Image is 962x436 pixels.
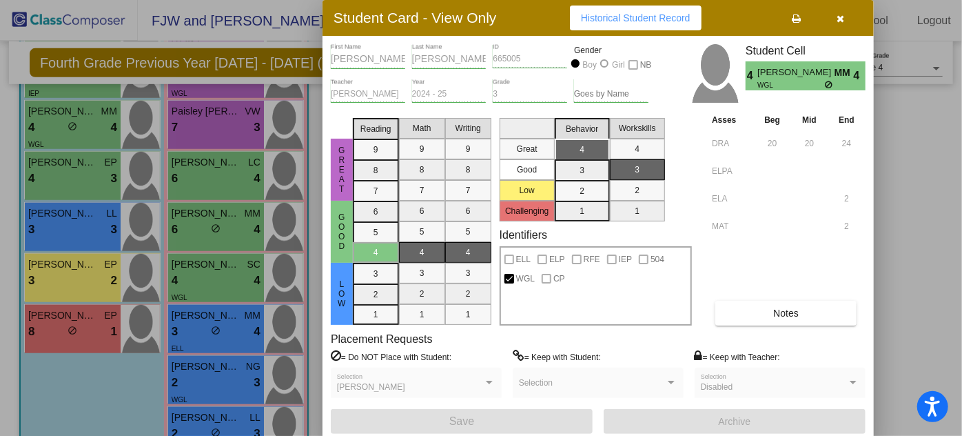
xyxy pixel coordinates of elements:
[712,216,750,237] input: assessment
[493,54,567,64] input: Enter ID
[708,112,753,128] th: Asses
[570,6,702,30] button: Historical Student Record
[516,251,531,268] span: ELL
[757,80,824,90] span: WGL
[791,112,828,128] th: Mid
[701,382,733,392] span: Disabled
[331,409,593,434] button: Save
[757,66,834,80] span: [PERSON_NAME]
[695,350,780,364] label: = Keep with Teacher:
[581,12,690,23] span: Historical Student Record
[337,382,405,392] span: [PERSON_NAME]
[493,90,567,99] input: grade
[549,251,565,268] span: ELP
[835,66,854,80] span: MM
[513,350,601,364] label: = Keep with Student:
[712,161,750,181] input: assessment
[651,251,664,268] span: 504
[640,57,652,73] span: NB
[331,333,433,346] label: Placement Requests
[753,112,791,128] th: Beg
[553,270,565,287] span: CP
[712,188,750,209] input: assessment
[854,68,866,84] span: 4
[604,409,866,434] button: Archive
[516,270,535,287] span: WGL
[715,301,857,326] button: Notes
[336,279,348,308] span: Low
[331,90,405,99] input: teacher
[828,112,866,128] th: End
[449,415,474,427] span: Save
[412,90,487,99] input: year
[331,350,451,364] label: = Do NOT Place with Student:
[334,9,497,26] h3: Student Card - View Only
[574,90,648,99] input: goes by name
[719,416,751,427] span: Archive
[746,44,866,57] h3: Student Cell
[611,59,625,71] div: Girl
[582,59,597,71] div: Boy
[746,68,757,84] span: 4
[712,133,750,154] input: assessment
[619,251,632,268] span: IEP
[500,228,547,241] label: Identifiers
[773,308,799,319] span: Notes
[574,44,648,57] mat-label: Gender
[336,146,348,194] span: Great
[336,212,348,251] span: Good
[584,251,600,268] span: RFE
